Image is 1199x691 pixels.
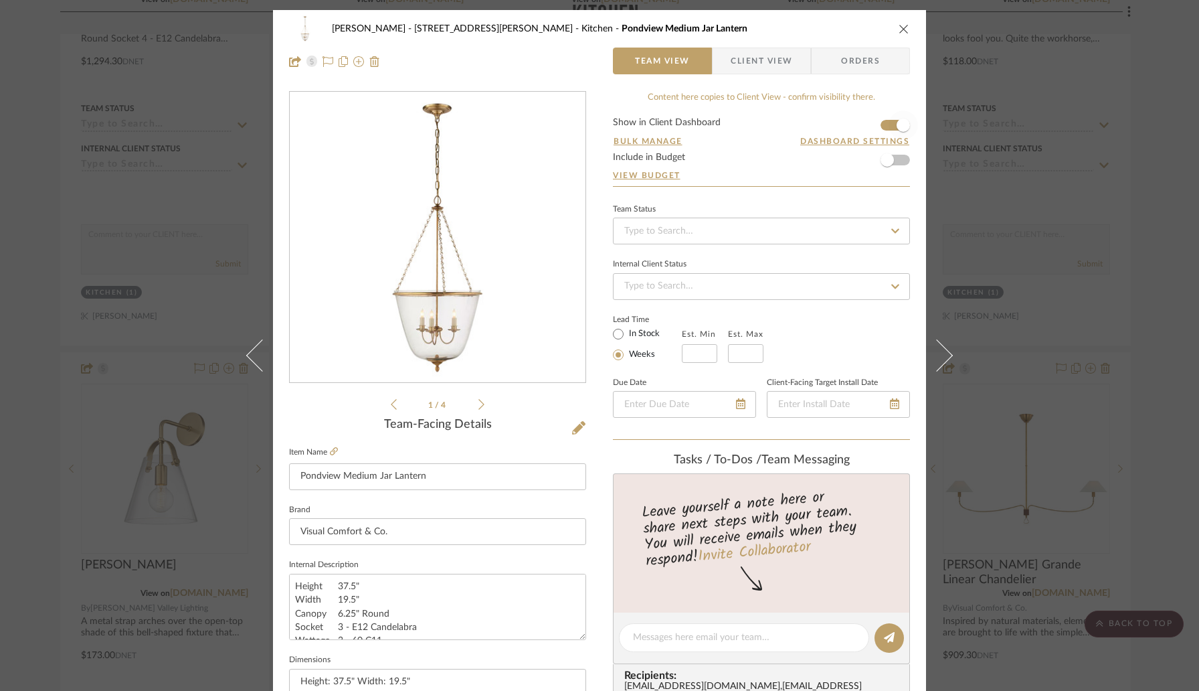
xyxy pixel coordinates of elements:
[613,170,910,181] a: View Budget
[292,92,583,383] img: 3b926e97-951e-49a0-8936-d42bb2a6de31_436x436.jpg
[435,401,441,409] span: /
[613,273,910,300] input: Type to Search…
[332,24,581,33] span: [PERSON_NAME] - [STREET_ADDRESS][PERSON_NAME]
[613,325,682,363] mat-radio-group: Select item type
[800,135,910,147] button: Dashboard Settings
[613,380,646,386] label: Due Date
[289,463,586,490] input: Enter Item Name
[626,349,655,361] label: Weeks
[612,483,912,572] div: Leave yourself a note here or share next steps with your team. You will receive emails when they ...
[441,401,448,409] span: 4
[428,401,435,409] span: 1
[369,56,380,67] img: Remove from project
[728,329,763,339] label: Est. Max
[624,670,904,682] span: Recipients:
[767,380,878,386] label: Client-Facing Target Install Date
[289,518,586,545] input: Enter Brand
[289,657,331,664] label: Dimensions
[613,313,682,325] label: Lead Time
[613,91,910,104] div: Content here copies to Client View - confirm visibility there.
[289,418,586,433] div: Team-Facing Details
[290,92,585,383] div: 0
[613,206,656,213] div: Team Status
[826,48,895,74] span: Orders
[898,23,910,35] button: close
[697,536,812,569] a: Invite Collaborator
[682,329,716,339] label: Est. Min
[767,391,910,418] input: Enter Install Date
[289,562,359,568] label: Internal Description
[581,24,622,33] span: Kitchen
[613,135,683,147] button: Bulk Manage
[622,24,747,33] span: Pondview Medium Jar Lantern
[674,454,761,466] span: Tasks / To-Dos /
[289,507,310,514] label: Brand
[731,48,792,74] span: Client View
[626,328,660,340] label: In Stock
[613,453,910,468] div: team Messaging
[289,447,338,458] label: Item Name
[635,48,690,74] span: Team View
[613,218,910,244] input: Type to Search…
[613,391,756,418] input: Enter Due Date
[289,15,321,42] img: 3b926e97-951e-49a0-8936-d42bb2a6de31_48x40.jpg
[613,261,686,268] div: Internal Client Status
